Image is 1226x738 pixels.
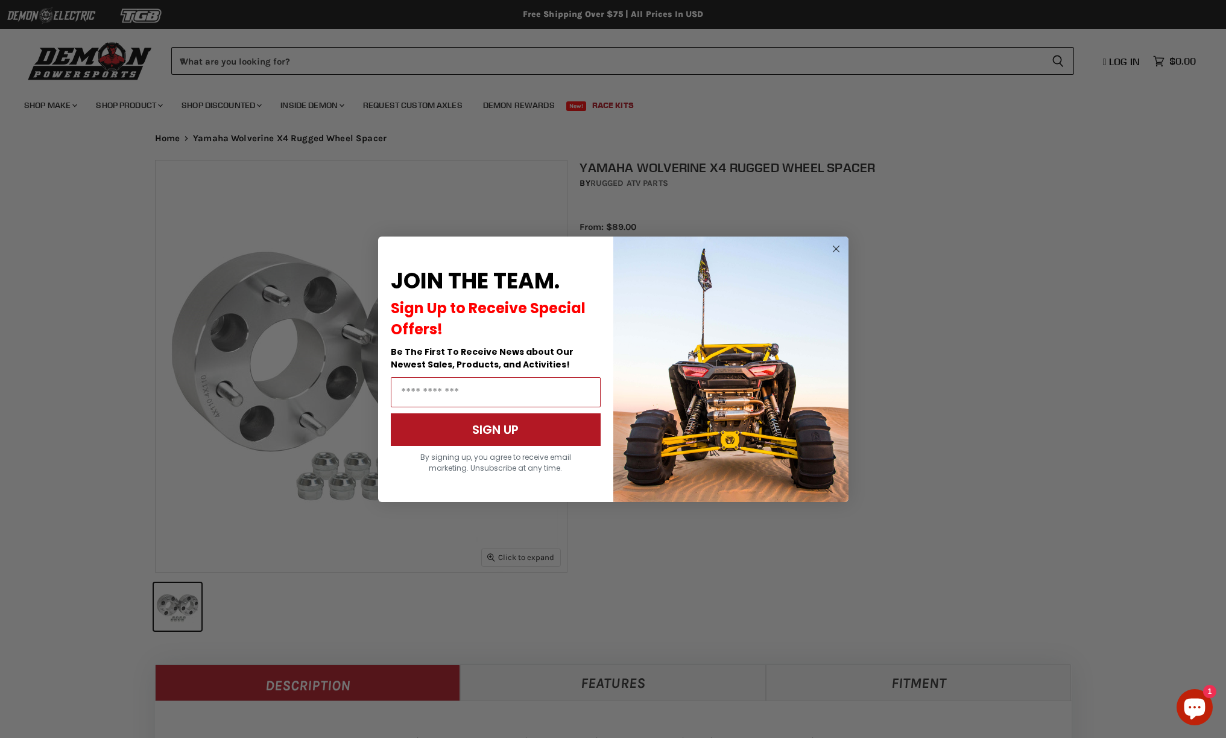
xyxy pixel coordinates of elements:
span: JOIN THE TEAM. [391,266,560,296]
span: Sign Up to Receive Special Offers! [391,298,586,339]
span: By signing up, you agree to receive email marketing. Unsubscribe at any time. [420,452,571,473]
button: SIGN UP [391,413,601,446]
inbox-online-store-chat: Shopify online store chat [1173,689,1216,728]
button: Close dialog [829,241,844,256]
img: a9095488-b6e7-41ba-879d-588abfab540b.jpeg [613,237,848,502]
input: Email Address [391,377,601,407]
span: Be The First To Receive News about Our Newest Sales, Products, and Activities! [391,346,574,371]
